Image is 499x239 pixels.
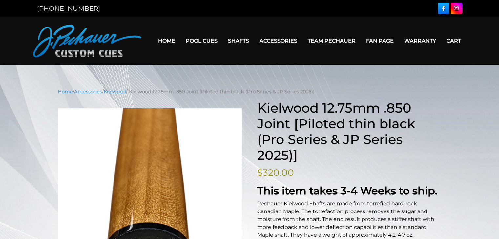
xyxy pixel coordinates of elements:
[257,200,442,239] p: Pechauer Kielwood Shafts are made from torrefied hard-rock Canadian Maple. The torrefaction proce...
[58,88,442,95] nav: Breadcrumb
[37,5,100,12] a: [PHONE_NUMBER]
[180,32,223,49] a: Pool Cues
[153,32,180,49] a: Home
[33,25,141,57] img: Pechauer Custom Cues
[254,32,302,49] a: Accessories
[223,32,254,49] a: Shafts
[257,100,442,163] h1: Kielwood 12.75mm .850 Joint [Piloted thin black (Pro Series & JP Series 2025)]
[58,89,73,95] a: Home
[257,167,263,178] span: $
[257,184,437,197] strong: This item takes 3-4 Weeks to ship.
[302,32,361,49] a: Team Pechauer
[361,32,399,49] a: Fan Page
[257,167,294,178] bdi: 320.00
[399,32,441,49] a: Warranty
[74,89,102,95] a: Accessories
[104,89,126,95] a: Kielwood
[441,32,466,49] a: Cart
